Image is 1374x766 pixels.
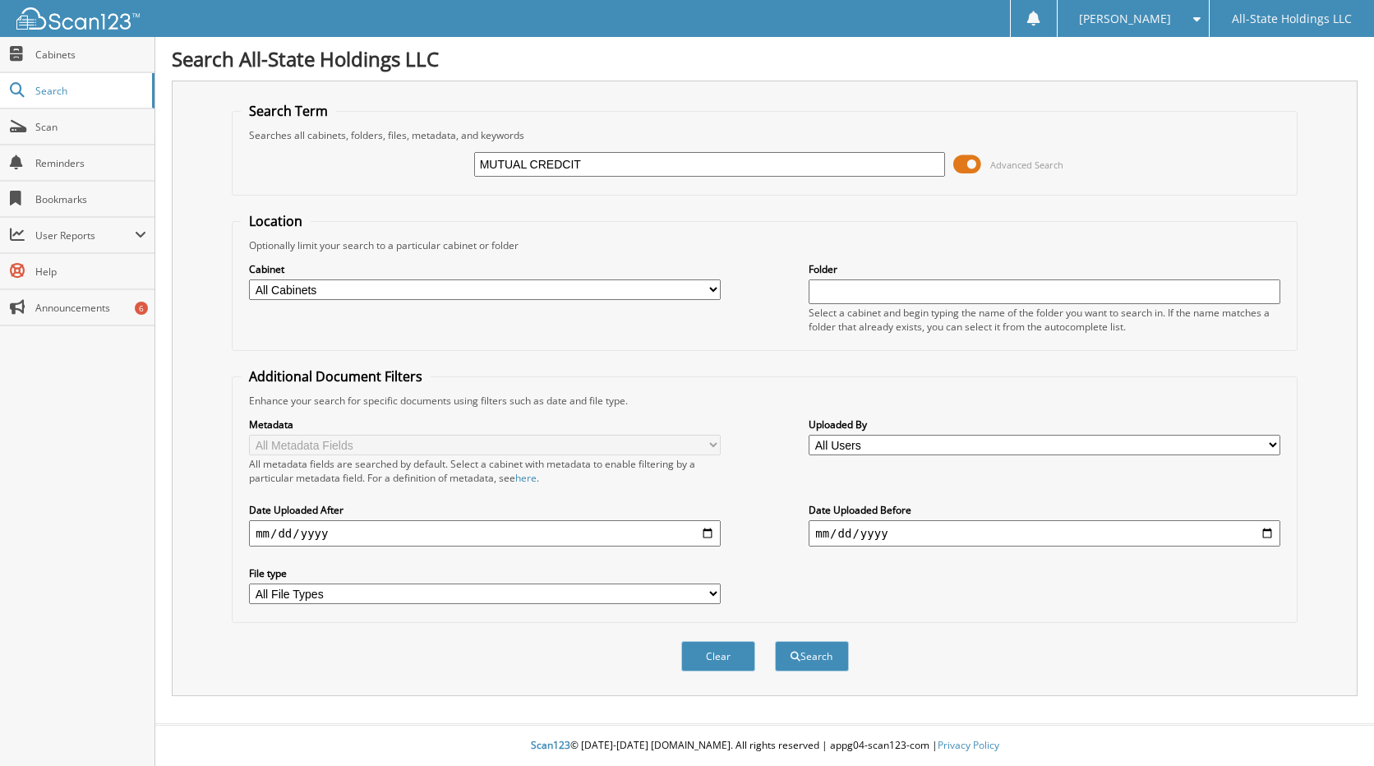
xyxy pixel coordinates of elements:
[1292,687,1374,766] iframe: Chat Widget
[172,45,1358,72] h1: Search All-State Holdings LLC
[681,641,755,671] button: Clear
[35,120,146,134] span: Scan
[35,265,146,279] span: Help
[1079,14,1171,24] span: [PERSON_NAME]
[938,738,999,752] a: Privacy Policy
[249,566,721,580] label: File type
[241,238,1289,252] div: Optionally limit your search to a particular cabinet or folder
[135,302,148,315] div: 6
[990,159,1063,171] span: Advanced Search
[809,262,1280,276] label: Folder
[809,418,1280,431] label: Uploaded By
[249,520,721,547] input: start
[35,48,146,62] span: Cabinets
[241,367,431,385] legend: Additional Document Filters
[35,228,135,242] span: User Reports
[35,301,146,315] span: Announcements
[249,503,721,517] label: Date Uploaded After
[249,418,721,431] label: Metadata
[35,84,144,98] span: Search
[241,394,1289,408] div: Enhance your search for specific documents using filters such as date and file type.
[515,471,537,485] a: here
[35,192,146,206] span: Bookmarks
[241,128,1289,142] div: Searches all cabinets, folders, files, metadata, and keywords
[35,156,146,170] span: Reminders
[775,641,849,671] button: Search
[1232,14,1352,24] span: All-State Holdings LLC
[809,520,1280,547] input: end
[16,7,140,30] img: scan123-logo-white.svg
[809,503,1280,517] label: Date Uploaded Before
[241,102,336,120] legend: Search Term
[531,738,570,752] span: Scan123
[809,306,1280,334] div: Select a cabinet and begin typing the name of the folder you want to search in. If the name match...
[241,212,311,230] legend: Location
[155,726,1374,766] div: © [DATE]-[DATE] [DOMAIN_NAME]. All rights reserved | appg04-scan123-com |
[249,262,721,276] label: Cabinet
[249,457,721,485] div: All metadata fields are searched by default. Select a cabinet with metadata to enable filtering b...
